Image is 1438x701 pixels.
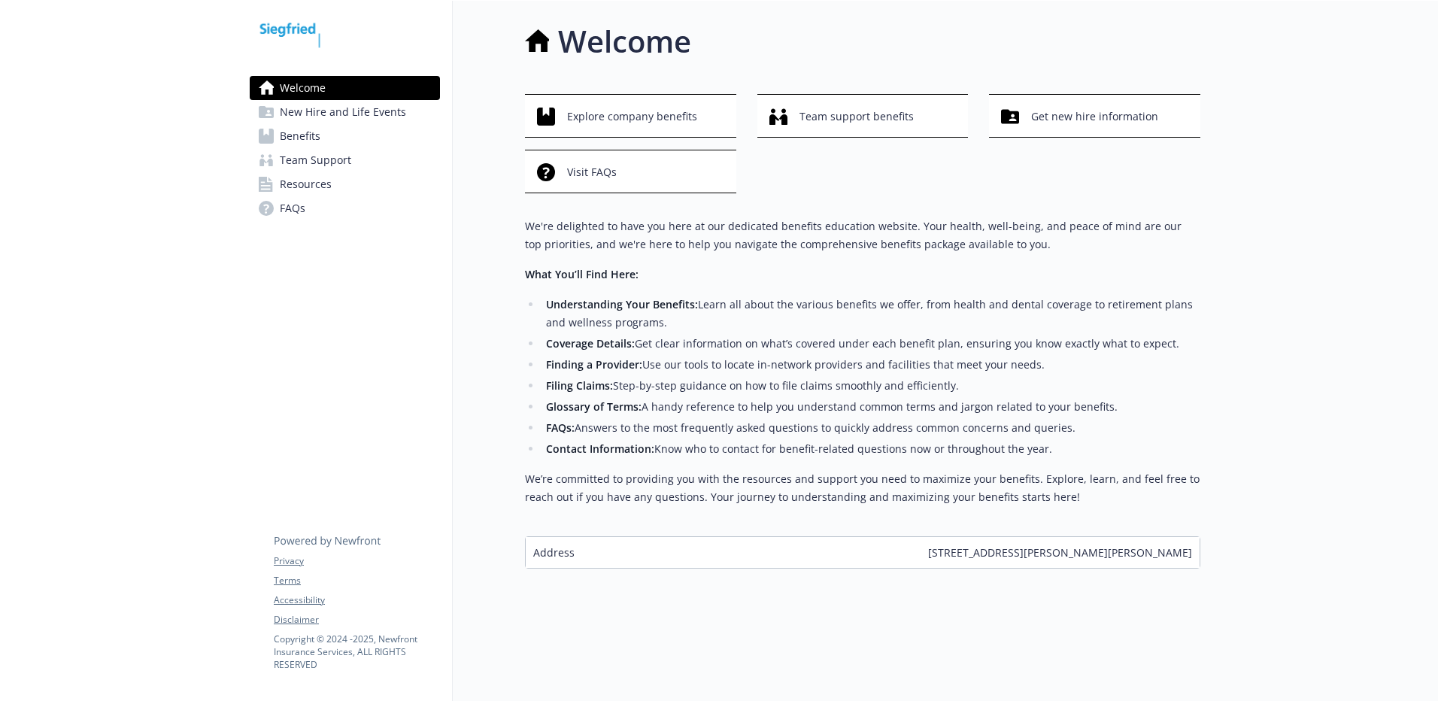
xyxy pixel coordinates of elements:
[280,196,305,220] span: FAQs
[525,267,639,281] strong: What You’ll Find Here:
[280,76,326,100] span: Welcome
[274,593,439,607] a: Accessibility
[546,297,698,311] strong: Understanding Your Benefits:
[757,94,969,138] button: Team support benefits
[989,94,1200,138] button: Get new hire information
[280,172,332,196] span: Resources
[533,545,575,560] span: Address
[525,217,1200,253] p: We're delighted to have you here at our dedicated benefits education website. Your health, well-b...
[250,148,440,172] a: Team Support
[546,399,642,414] strong: Glossary of Terms:
[928,545,1192,560] span: [STREET_ADDRESS][PERSON_NAME][PERSON_NAME]
[546,442,654,456] strong: Contact Information:
[546,420,575,435] strong: FAQs:
[567,158,617,187] span: Visit FAQs
[274,554,439,568] a: Privacy
[250,76,440,100] a: Welcome
[542,335,1200,353] li: Get clear information on what’s covered under each benefit plan, ensuring you know exactly what t...
[280,124,320,148] span: Benefits
[250,172,440,196] a: Resources
[546,357,642,372] strong: Finding a Provider:
[274,574,439,587] a: Terms
[542,377,1200,395] li: Step-by-step guidance on how to file claims smoothly and efficiently.
[546,378,613,393] strong: Filing Claims:
[799,102,914,131] span: Team support benefits
[546,336,635,350] strong: Coverage Details:
[274,613,439,627] a: Disclaimer
[250,124,440,148] a: Benefits
[542,419,1200,437] li: Answers to the most frequently asked questions to quickly address common concerns and queries.
[542,398,1200,416] li: A handy reference to help you understand common terms and jargon related to your benefits.
[525,150,736,193] button: Visit FAQs
[250,196,440,220] a: FAQs
[280,148,351,172] span: Team Support
[567,102,697,131] span: Explore company benefits
[274,633,439,671] p: Copyright © 2024 - 2025 , Newfront Insurance Services, ALL RIGHTS RESERVED
[280,100,406,124] span: New Hire and Life Events
[525,470,1200,506] p: We’re committed to providing you with the resources and support you need to maximize your benefit...
[542,296,1200,332] li: Learn all about the various benefits we offer, from health and dental coverage to retirement plan...
[558,19,691,64] h1: Welcome
[1031,102,1158,131] span: Get new hire information
[250,100,440,124] a: New Hire and Life Events
[542,440,1200,458] li: Know who to contact for benefit-related questions now or throughout the year.
[525,94,736,138] button: Explore company benefits
[542,356,1200,374] li: Use our tools to locate in-network providers and facilities that meet your needs.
